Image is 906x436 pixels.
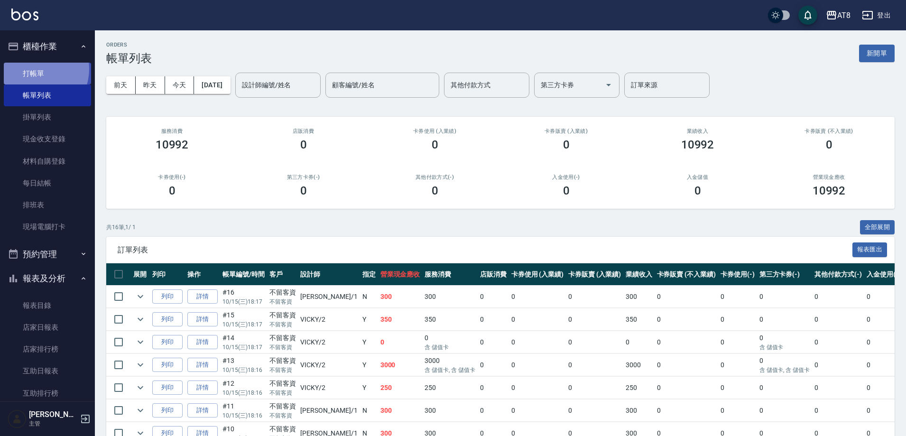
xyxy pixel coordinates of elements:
[269,320,296,329] p: 不留客資
[478,286,509,308] td: 0
[812,263,864,286] th: 其他付款方式(-)
[757,399,813,422] td: 0
[623,399,655,422] td: 300
[812,286,864,308] td: 0
[220,263,267,286] th: 帳單編號/時間
[563,138,570,151] h3: 0
[681,138,714,151] h3: 10992
[4,106,91,128] a: 掛單列表
[118,174,226,180] h2: 卡券使用(-)
[220,399,267,422] td: #11
[267,263,298,286] th: 客戶
[812,399,864,422] td: 0
[185,263,220,286] th: 操作
[378,377,423,399] td: 250
[858,7,895,24] button: 登出
[422,354,478,376] td: 3000
[757,331,813,353] td: 0
[775,128,883,134] h2: 卡券販賣 (不入業績)
[152,312,183,327] button: 列印
[509,354,566,376] td: 0
[422,377,478,399] td: 250
[860,220,895,235] button: 全部展開
[864,354,903,376] td: 0
[512,174,620,180] h2: 入金使用(-)
[106,42,152,48] h2: ORDERS
[4,216,91,238] a: 現場電腦打卡
[220,377,267,399] td: #12
[509,308,566,331] td: 0
[864,263,903,286] th: 入金使用(-)
[757,354,813,376] td: 0
[152,289,183,304] button: 列印
[4,266,91,291] button: 報表及分析
[852,242,888,257] button: 報表匯出
[566,263,623,286] th: 卡券販賣 (入業績)
[133,312,148,326] button: expand row
[812,354,864,376] td: 0
[8,409,27,428] img: Person
[378,286,423,308] td: 300
[864,286,903,308] td: 0
[566,308,623,331] td: 0
[623,331,655,353] td: 0
[4,63,91,84] a: 打帳單
[422,308,478,331] td: 350
[4,338,91,360] a: 店家排行榜
[4,84,91,106] a: 帳單列表
[478,308,509,331] td: 0
[509,377,566,399] td: 0
[422,286,478,308] td: 300
[269,424,296,434] div: 不留客資
[4,172,91,194] a: 每日結帳
[194,76,230,94] button: [DATE]
[152,335,183,350] button: 列印
[837,9,851,21] div: AT8
[757,286,813,308] td: 0
[509,399,566,422] td: 0
[757,263,813,286] th: 第三方卡券(-)
[165,76,194,94] button: 今天
[718,354,757,376] td: 0
[822,6,854,25] button: AT8
[220,331,267,353] td: #14
[222,320,265,329] p: 10/15 (三) 18:17
[187,403,218,418] a: 詳情
[655,377,718,399] td: 0
[694,184,701,197] h3: 0
[298,377,360,399] td: VICKY /2
[798,6,817,25] button: save
[187,380,218,395] a: 詳情
[623,263,655,286] th: 業績收入
[360,308,378,331] td: Y
[360,354,378,376] td: Y
[298,354,360,376] td: VICKY /2
[4,150,91,172] a: 材料自購登錄
[718,286,757,308] td: 0
[269,288,296,297] div: 不留客資
[133,335,148,349] button: expand row
[4,295,91,316] a: 報表目錄
[378,331,423,353] td: 0
[812,377,864,399] td: 0
[269,333,296,343] div: 不留客資
[566,377,623,399] td: 0
[152,380,183,395] button: 列印
[378,308,423,331] td: 350
[106,52,152,65] h3: 帳單列表
[566,286,623,308] td: 0
[864,399,903,422] td: 0
[131,263,150,286] th: 展開
[133,380,148,395] button: expand row
[478,377,509,399] td: 0
[478,399,509,422] td: 0
[422,331,478,353] td: 0
[378,399,423,422] td: 300
[655,308,718,331] td: 0
[360,263,378,286] th: 指定
[269,356,296,366] div: 不留客資
[133,289,148,304] button: expand row
[718,377,757,399] td: 0
[118,128,226,134] h3: 服務消費
[187,289,218,304] a: 詳情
